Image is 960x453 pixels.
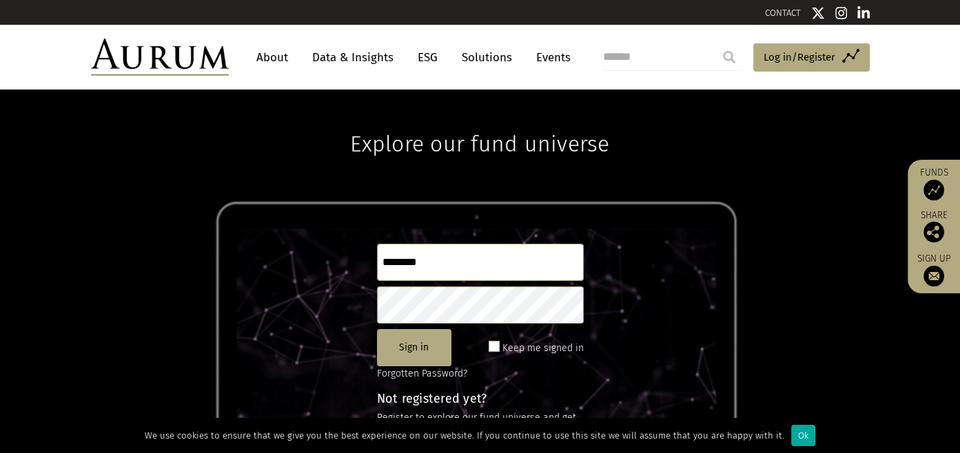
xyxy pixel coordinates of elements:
h1: Explore our fund universe [350,89,609,157]
a: Solutions [455,45,519,70]
a: About [249,45,295,70]
img: Aurum [91,39,229,76]
a: Funds [915,167,953,200]
img: Access Funds [923,180,944,200]
button: Sign in [377,329,451,366]
img: Linkedin icon [857,6,870,20]
a: Log in/Register [753,43,870,72]
a: Data & Insights [305,45,400,70]
label: Keep me signed in [502,340,584,357]
p: Register to explore our fund universe and get access to: [377,410,584,441]
a: ESG [411,45,445,70]
span: Log in/Register [764,49,835,65]
img: Twitter icon [811,6,825,20]
img: Share this post [923,222,944,242]
a: Events [529,45,571,70]
input: Submit [715,43,743,71]
img: Sign up to our newsletter [923,266,944,286]
a: Forgotten Password? [377,368,467,379]
a: CONTACT [765,8,801,18]
div: Share [915,211,953,242]
h4: Not registered yet? [377,392,584,405]
a: Sign up [915,253,953,286]
div: Ok [791,425,815,446]
img: Instagram icon [835,6,848,20]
